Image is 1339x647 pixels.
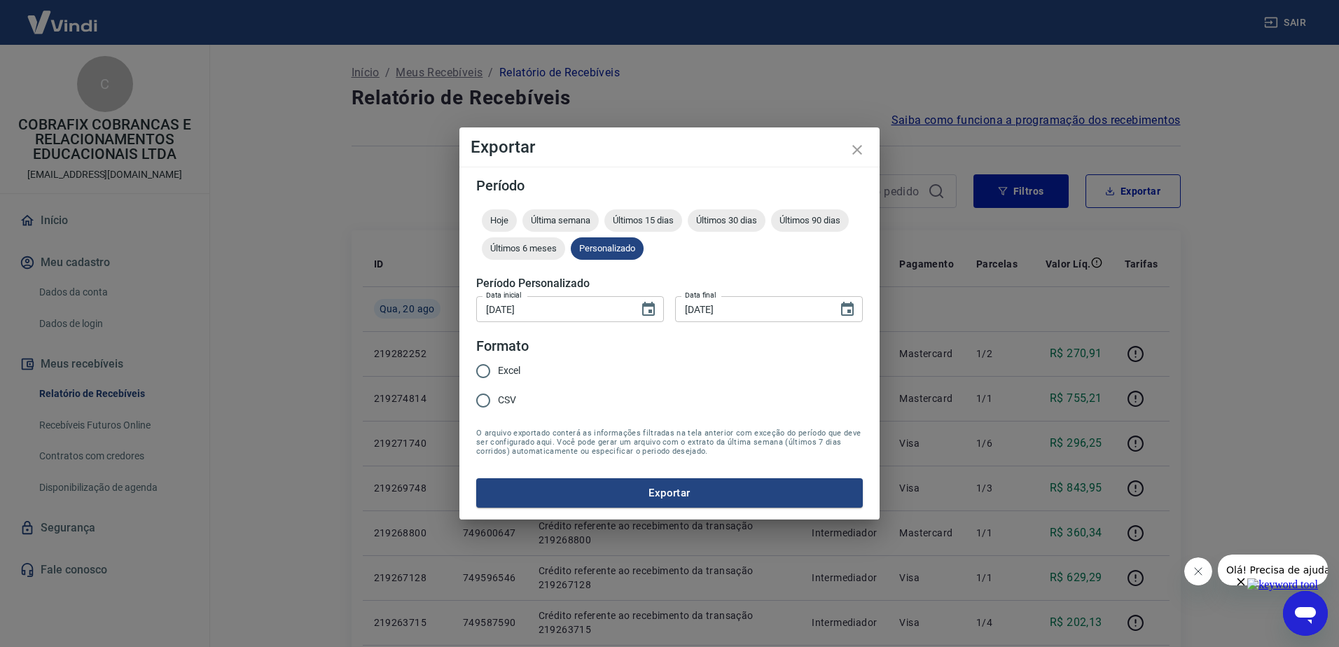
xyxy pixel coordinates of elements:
[571,243,644,253] span: Personalizado
[482,237,565,260] div: Últimos 6 meses
[476,296,629,322] input: DD/MM/YYYY
[486,290,522,300] label: Data inicial
[840,133,874,167] button: close
[471,139,868,155] h4: Exportar
[688,215,765,225] span: Últimos 30 dias
[634,295,662,323] button: Choose date, selected date is 20 de ago de 2025
[476,429,863,456] span: O arquivo exportado conterá as informações filtradas na tela anterior com exceção do período que ...
[522,215,599,225] span: Última semana
[688,209,765,232] div: Últimos 30 dias
[476,277,863,291] h5: Período Personalizado
[771,209,849,232] div: Últimos 90 dias
[833,295,861,323] button: Choose date, selected date is 20 de ago de 2025
[476,336,529,356] legend: Formato
[604,209,682,232] div: Últimos 15 dias
[771,215,849,225] span: Últimos 90 dias
[571,237,644,260] div: Personalizado
[1184,557,1212,585] iframe: Fechar mensagem
[685,290,716,300] label: Data final
[498,393,516,408] span: CSV
[498,363,520,378] span: Excel
[8,10,118,21] span: Olá! Precisa de ajuda?
[476,179,863,193] h5: Período
[482,209,517,232] div: Hoje
[1218,555,1328,585] iframe: Mensagem da empresa
[482,243,565,253] span: Últimos 6 meses
[522,209,599,232] div: Última semana
[675,296,828,322] input: DD/MM/YYYY
[482,215,517,225] span: Hoje
[604,215,682,225] span: Últimos 15 dias
[476,478,863,508] button: Exportar
[1283,591,1328,636] iframe: Botão para abrir a janela de mensagens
